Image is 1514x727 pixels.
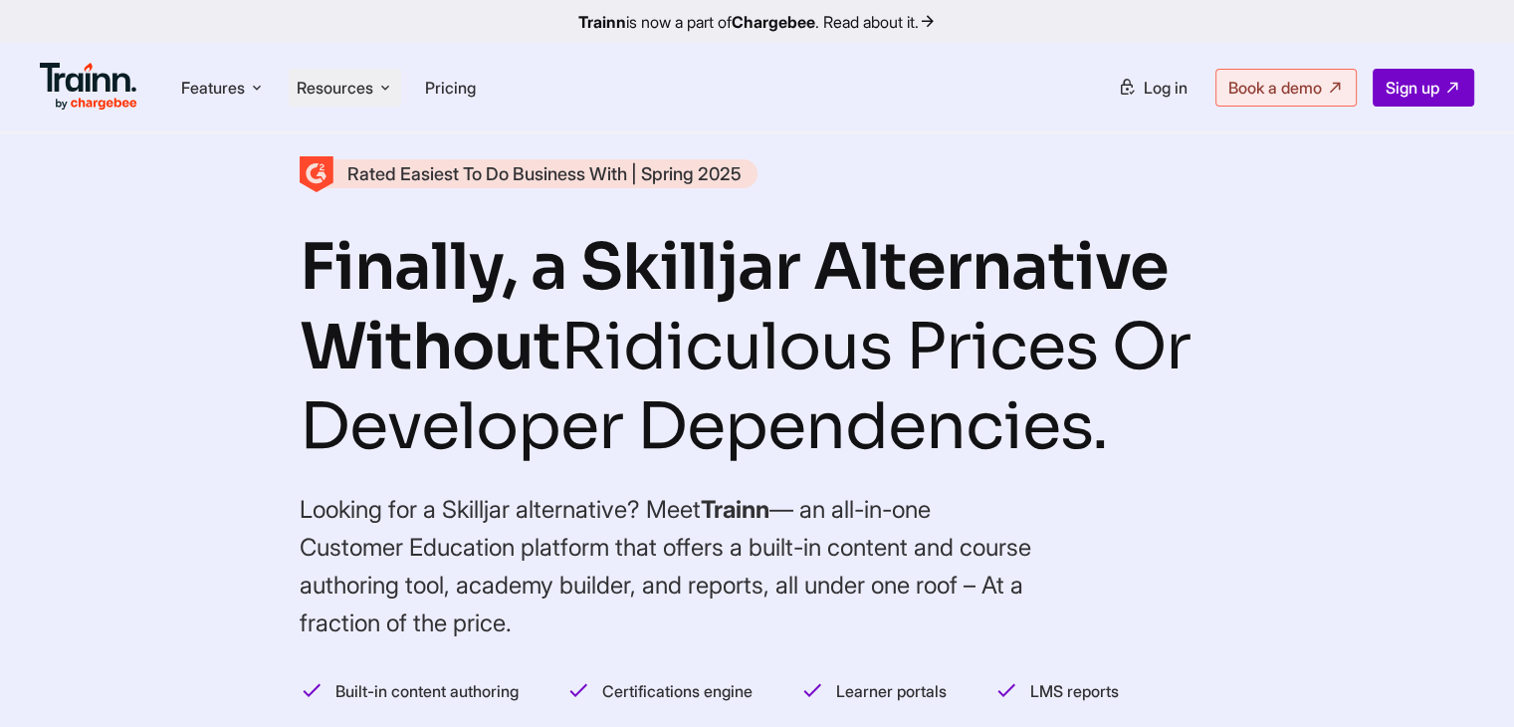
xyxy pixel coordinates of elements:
a: Pricing [425,78,476,98]
a: Book a demo [1215,69,1357,107]
h4: Looking for a Skilljar alternative? Meet — an all-in-one Customer Education platform that offers ... [300,491,1036,642]
a: Rated Easiest To Do Business With | Spring 2025 [300,159,757,188]
a: Sign up [1373,69,1474,107]
li: Learner portals [800,674,947,708]
span: Book a demo [1228,78,1322,98]
h1: Finally, a Skilljar Alternative Without [300,228,1215,467]
b: Trainn [578,12,626,32]
span: Resources [297,77,373,99]
b: Trainn [701,495,769,524]
li: Built-in content authoring [300,674,519,708]
li: LMS reports [994,674,1119,708]
i: Ridiculous Prices Or Developer Dependencies. [300,307,1190,467]
img: Skilljar Alternative - Trainn | High Performer - Customer Education Category [300,156,333,192]
span: Sign up [1386,78,1439,98]
iframe: Chat Widget [1414,631,1514,727]
img: Trainn Logo [40,63,137,111]
span: Log in [1144,78,1188,98]
b: Chargebee [732,12,815,32]
span: Features [181,77,245,99]
li: Certifications engine [566,674,753,708]
a: Log in [1106,70,1199,106]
